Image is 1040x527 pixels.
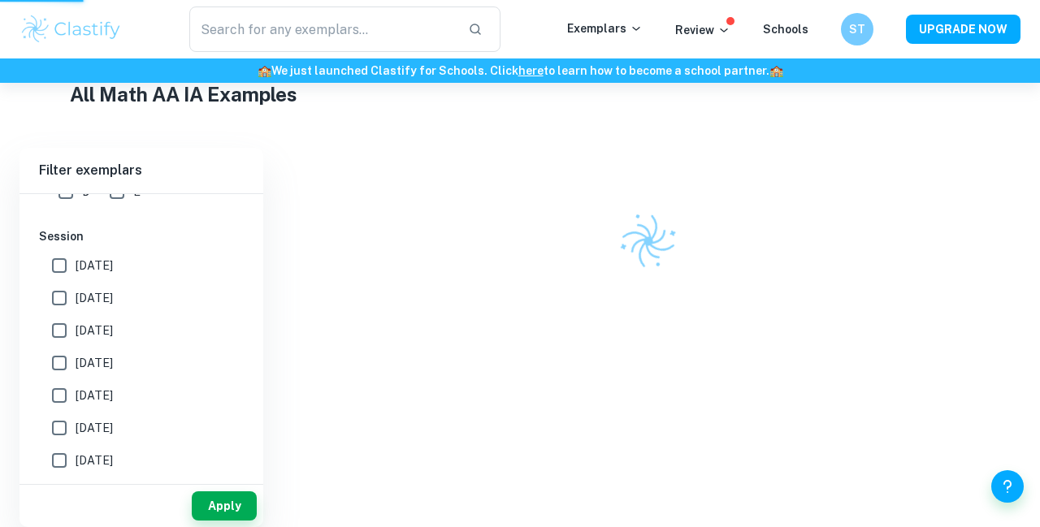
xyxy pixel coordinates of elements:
span: 🏫 [769,64,783,77]
h6: ST [848,20,867,38]
span: [DATE] [76,289,113,307]
span: [DATE] [76,419,113,437]
a: Schools [763,23,808,36]
img: Clastify logo [19,13,123,45]
button: Apply [192,491,257,521]
img: Clastify logo [610,203,686,279]
span: [DATE] [76,257,113,274]
h6: We just launched Clastify for Schools. Click to learn how to become a school partner. [3,62,1037,80]
span: 🏫 [258,64,271,77]
span: [DATE] [76,387,113,404]
button: ST [841,13,873,45]
h1: All Math AA IA Examples [70,80,971,109]
input: Search for any exemplars... [189,6,455,52]
h6: Filter exemplars [19,148,263,193]
span: [DATE] [76,322,113,339]
button: UPGRADE NOW [906,15,1020,44]
span: [DATE] [76,354,113,372]
p: Review [675,21,730,39]
h6: Session [39,227,244,245]
span: [DATE] [76,451,113,469]
p: Exemplars [567,19,643,37]
button: Help and Feedback [991,470,1024,503]
a: here [518,64,544,77]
